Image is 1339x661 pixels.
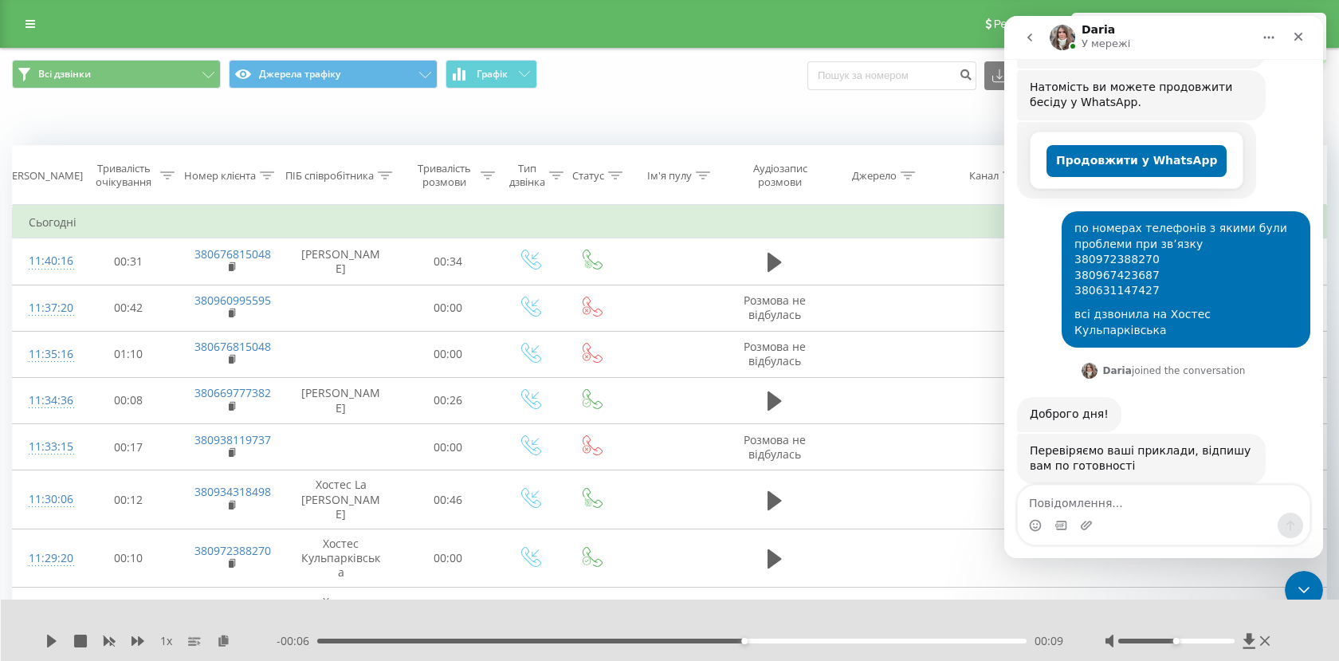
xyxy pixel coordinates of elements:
[1035,633,1063,649] span: 00:09
[229,60,438,89] button: Джерела трафіку
[77,331,179,377] td: 01:10
[194,432,271,447] a: 380938119737
[285,169,374,183] div: ПІБ співробітника
[29,385,61,416] div: 11:34:36
[184,169,256,183] div: Номер клієнта
[29,543,61,574] div: 11:29:20
[194,385,271,400] a: 380669777382
[284,238,397,285] td: [PERSON_NAME]
[92,162,156,189] div: Тривалість очікування
[509,162,545,189] div: Тип дзвінка
[77,588,179,647] td: 00:50
[77,285,179,331] td: 00:42
[647,169,692,183] div: Ім'я пулу
[744,293,806,322] span: Розмова не відбулась
[1071,13,1326,64] div: Copied to clipboard!
[77,529,179,588] td: 00:10
[29,484,61,515] div: 11:30:06
[29,339,61,370] div: 11:35:16
[284,529,397,588] td: Хостес Кульпарківська
[852,169,897,183] div: Джерело
[398,588,499,647] td: 00:00
[284,377,397,423] td: [PERSON_NAME]
[77,238,179,285] td: 00:31
[446,60,537,89] button: Графік
[398,529,499,588] td: 00:00
[412,162,477,189] div: Тривалість розмови
[194,246,271,262] a: 380676815048
[194,339,271,354] a: 380676815048
[740,162,819,189] div: Аудіозапис розмови
[398,424,499,470] td: 00:00
[77,377,179,423] td: 00:08
[398,238,499,285] td: 00:34
[160,633,172,649] span: 1 x
[398,331,499,377] td: 00:00
[29,431,61,462] div: 11:33:15
[2,169,83,183] div: [PERSON_NAME]
[12,60,221,89] button: Всі дзвінки
[277,633,317,649] span: - 00:06
[984,61,1070,90] button: Експорт
[13,207,1327,238] td: Сьогодні
[1285,571,1323,609] iframe: Intercom live chat
[194,293,271,308] a: 380960995595
[29,293,61,324] div: 11:37:20
[284,470,397,529] td: Хостес La [PERSON_NAME]
[398,377,499,423] td: 00:26
[77,424,179,470] td: 00:17
[77,470,179,529] td: 00:12
[572,169,604,183] div: Статус
[969,169,999,183] div: Канал
[807,61,976,90] input: Пошук за номером
[741,638,748,644] div: Accessibility label
[284,588,397,647] td: Хостес Кульпарківська
[398,285,499,331] td: 00:00
[398,470,499,529] td: 00:46
[29,246,61,277] div: 11:40:16
[1173,638,1180,644] div: Accessibility label
[1004,16,1323,558] iframe: Intercom live chat
[194,543,271,558] a: 380972388270
[38,68,91,81] span: Всі дзвінки
[744,432,806,462] span: Розмова не відбулась
[744,339,806,368] span: Розмова не відбулась
[477,69,508,80] span: Графік
[194,484,271,499] a: 380934318498
[994,18,1111,30] span: Реферальна програма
